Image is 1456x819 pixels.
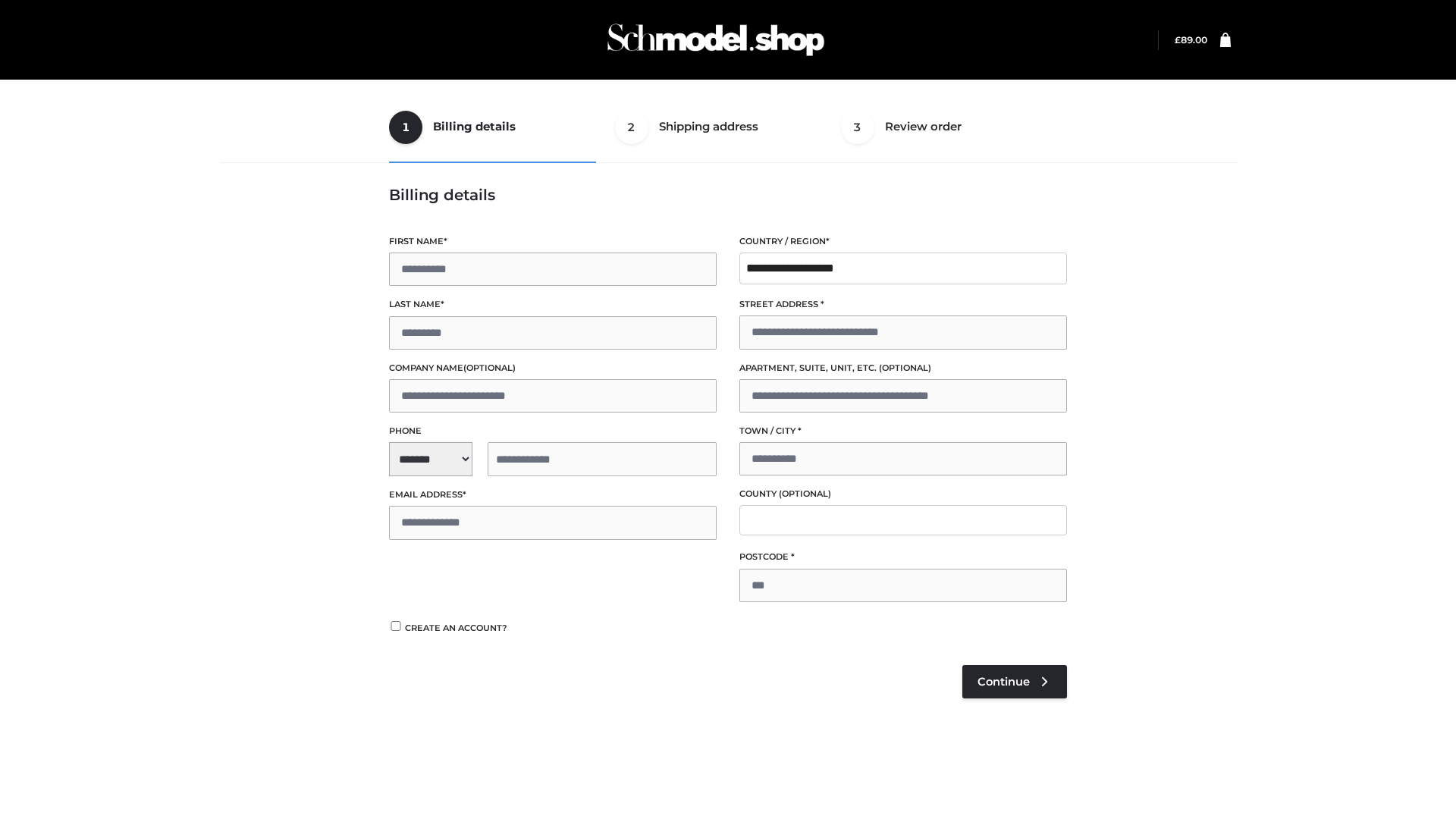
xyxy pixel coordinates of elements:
[739,550,1067,564] label: Postcode
[739,487,1067,501] label: County
[389,186,1067,204] h3: Billing details
[602,10,830,70] img: Schmodel Admin 964
[405,623,507,633] span: Create an account?
[879,362,931,373] span: (optional)
[389,621,403,631] input: Create an account?
[739,361,1067,375] label: Apartment, suite, unit, etc.
[779,488,831,499] span: (optional)
[389,297,717,312] label: Last name
[739,234,1067,249] label: Country / Region
[389,234,717,249] label: First name
[463,362,516,373] span: (optional)
[739,297,1067,312] label: Street address
[1175,34,1181,45] span: £
[739,424,1067,438] label: Town / City
[977,675,1030,689] span: Continue
[1175,34,1207,45] a: £89.00
[389,488,717,502] label: Email address
[389,424,717,438] label: Phone
[1175,34,1207,45] bdi: 89.00
[389,361,717,375] label: Company name
[962,665,1067,698] a: Continue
